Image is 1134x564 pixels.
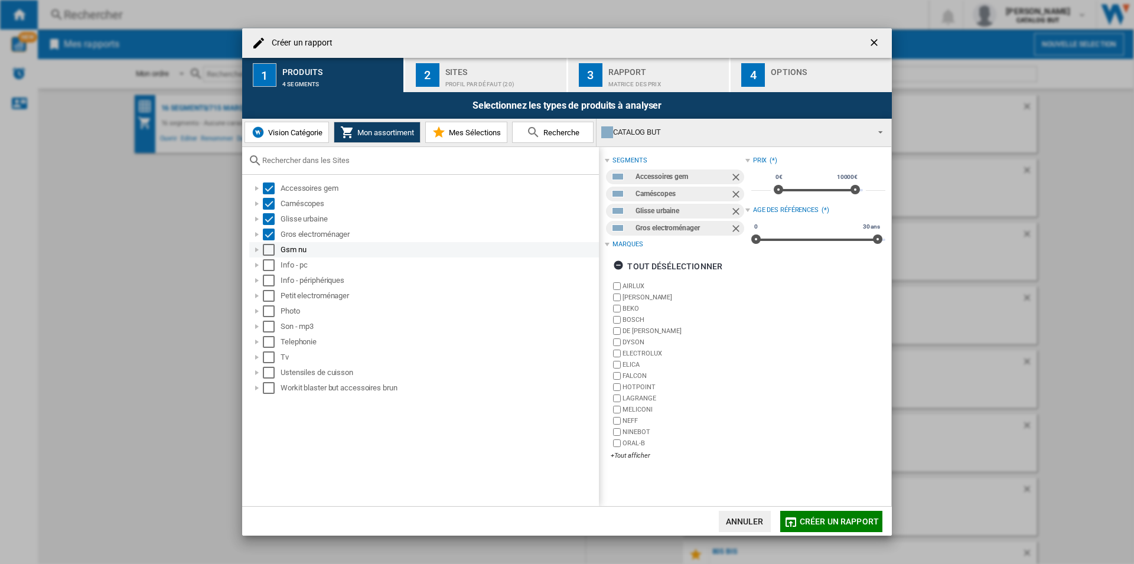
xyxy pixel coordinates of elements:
input: brand.name [613,383,621,391]
input: brand.name [613,316,621,324]
button: 1 Produits 4 segments [242,58,405,92]
label: FALCON [623,371,745,380]
ng-md-icon: Retirer [730,223,744,237]
label: ELICA [623,360,745,369]
input: brand.name [613,372,621,380]
div: Caméscopes [281,198,597,210]
md-checkbox: Select [263,351,281,363]
div: CATALOG BUT [601,124,868,141]
md-checkbox: Select [263,321,281,332]
div: Marques [612,240,643,249]
label: HOTPOINT [623,383,745,392]
button: 3 Rapport Matrice des prix [568,58,731,92]
button: Créer un rapport [780,511,882,532]
div: Prix [753,156,767,165]
div: Selectionnez les types de produits à analyser [242,92,892,119]
md-checkbox: Select [263,198,281,210]
md-checkbox: Select [263,229,281,240]
span: Mon assortiment [354,128,414,137]
div: Rapport [608,63,725,75]
input: brand.name [613,361,621,369]
img: wiser-icon-blue.png [251,125,265,139]
div: Accessoires gem [281,182,597,194]
md-checkbox: Select [263,290,281,302]
input: brand.name [613,417,621,425]
md-checkbox: Select [263,305,281,317]
input: brand.name [613,428,621,436]
span: Créer un rapport [800,517,879,526]
div: Petit electroménager [281,290,597,302]
md-checkbox: Select [263,244,281,256]
label: NINEBOT [623,428,745,436]
input: brand.name [613,395,621,402]
md-checkbox: Select [263,336,281,348]
div: Caméscopes [636,187,729,201]
label: BEKO [623,304,745,313]
span: 10000€ [835,172,859,182]
div: Son - mp3 [281,321,597,332]
ng-md-icon: Retirer [730,206,744,220]
div: 3 [579,63,602,87]
div: tout désélectionner [613,256,722,277]
button: Recherche [512,122,594,143]
span: 0€ [774,172,784,182]
h4: Créer un rapport [266,37,333,49]
div: 1 [253,63,276,87]
div: Tv [281,351,597,363]
span: Recherche [540,128,579,137]
button: tout désélectionner [610,256,726,277]
div: Info - pc [281,259,597,271]
div: Sites [445,63,562,75]
span: Mes Sélections [446,128,501,137]
div: Gros electroménager [636,221,729,236]
button: Mon assortiment [334,122,421,143]
div: Accessoires gem [636,169,729,184]
span: Vision Catégorie [265,128,322,137]
md-checkbox: Select [263,213,281,225]
label: ELECTROLUX [623,349,745,358]
div: Produits [282,63,399,75]
div: Workit blaster but accessoires brun [281,382,597,394]
button: getI18NText('BUTTONS.CLOSE_DIALOG') [863,31,887,55]
input: brand.name [613,282,621,290]
md-checkbox: Select [263,275,281,286]
div: Photo [281,305,597,317]
label: DYSON [623,338,745,347]
ng-md-icon: getI18NText('BUTTONS.CLOSE_DIALOG') [868,37,882,51]
span: 0 [752,222,760,232]
div: Profil par défaut (20) [445,75,562,87]
label: MELICONI [623,405,745,414]
input: brand.name [613,406,621,413]
div: Ustensiles de cuisson [281,367,597,379]
div: Info - périphériques [281,275,597,286]
ng-md-icon: Retirer [730,171,744,185]
md-checkbox: Select [263,382,281,394]
input: brand.name [613,327,621,335]
input: Rechercher dans les Sites [262,156,593,165]
div: Glisse urbaine [281,213,597,225]
md-checkbox: Select [263,259,281,271]
div: 4 [741,63,765,87]
div: segments [612,156,647,165]
span: 30 ans [861,222,882,232]
div: Gros electroménager [281,229,597,240]
label: BOSCH [623,315,745,324]
div: Matrice des prix [608,75,725,87]
label: LAGRANGE [623,394,745,403]
button: 2 Sites Profil par défaut (20) [405,58,568,92]
button: Annuler [719,511,771,532]
div: Glisse urbaine [636,204,729,219]
md-checkbox: Select [263,367,281,379]
div: Gsm nu [281,244,597,256]
input: brand.name [613,350,621,357]
label: AIRLUX [623,282,745,291]
ng-md-icon: Retirer [730,188,744,203]
label: DE [PERSON_NAME] [623,327,745,335]
div: Telephonie [281,336,597,348]
div: Age des références [753,206,819,215]
label: ORAL-B [623,439,745,448]
label: [PERSON_NAME] [623,293,745,302]
div: +Tout afficher [611,451,745,460]
input: brand.name [613,338,621,346]
label: NEFF [623,416,745,425]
